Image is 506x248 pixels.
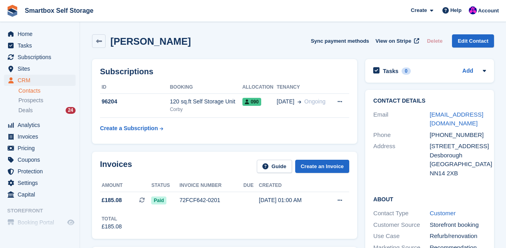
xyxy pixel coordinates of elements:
[411,6,427,14] span: Create
[4,119,76,131] a: menu
[110,36,191,47] h2: [PERSON_NAME]
[430,169,486,178] div: NN14 2XB
[430,160,486,169] div: [GEOGRAPHIC_DATA]
[430,131,486,140] div: [PHONE_NUMBER]
[7,207,80,215] span: Storefront
[462,67,473,76] a: Add
[102,196,122,204] span: £185.08
[304,98,326,105] span: Ongoing
[170,81,242,94] th: Booking
[18,106,76,115] a: Deals 24
[100,160,132,173] h2: Invoices
[4,75,76,86] a: menu
[373,195,486,203] h2: About
[4,63,76,74] a: menu
[469,6,477,14] img: Sam Austin
[18,143,66,154] span: Pricing
[373,98,486,104] h2: Contact Details
[402,67,411,75] div: 0
[102,215,122,222] div: Total
[242,98,261,106] span: 090
[373,232,430,241] div: Use Case
[4,217,76,228] a: menu
[100,67,349,76] h2: Subscriptions
[18,87,76,95] a: Contacts
[18,154,66,165] span: Coupons
[151,179,179,192] th: Status
[4,154,76,165] a: menu
[100,97,170,106] div: 96204
[18,40,66,51] span: Tasks
[18,131,66,142] span: Invoices
[430,210,456,216] a: Customer
[180,196,244,204] div: 72FCF642-0201
[18,189,66,200] span: Capital
[373,131,430,140] div: Phone
[4,52,76,63] a: menu
[259,179,324,192] th: Created
[295,160,350,173] a: Create an Invoice
[6,5,18,17] img: stora-icon-8386f47178a22dfd0bd8f6a31ec36ba5ce8667c1dd55bd0f319d3a0aa187defe.svg
[100,124,158,133] div: Create a Subscription
[102,222,122,231] div: £185.08
[424,34,446,48] button: Delete
[4,143,76,154] a: menu
[22,4,97,17] a: Smartbox Self Storage
[4,177,76,188] a: menu
[4,189,76,200] a: menu
[430,220,486,230] div: Storefront booking
[452,34,494,48] a: Edit Contact
[4,166,76,177] a: menu
[18,217,66,228] span: Booking Portal
[18,63,66,74] span: Sites
[100,121,163,136] a: Create a Subscription
[18,119,66,131] span: Analytics
[373,220,430,230] div: Customer Source
[383,67,398,75] h2: Tasks
[430,142,486,151] div: [STREET_ADDRESS]
[450,6,462,14] span: Help
[4,28,76,40] a: menu
[180,179,244,192] th: Invoice number
[170,106,242,113] div: Corby
[170,97,242,106] div: 120 sq.ft Self Storage Unit
[259,196,324,204] div: [DATE] 01:00 AM
[4,131,76,142] a: menu
[376,37,411,45] span: View on Stripe
[430,111,483,127] a: [EMAIL_ADDRESS][DOMAIN_NAME]
[18,166,66,177] span: Protection
[100,179,151,192] th: Amount
[18,28,66,40] span: Home
[311,34,369,48] button: Sync payment methods
[373,110,430,128] div: Email
[18,97,43,104] span: Prospects
[430,151,486,160] div: Desborough
[151,196,166,204] span: Paid
[100,81,170,94] th: ID
[18,96,76,105] a: Prospects
[277,81,331,94] th: Tenancy
[18,107,33,114] span: Deals
[372,34,421,48] a: View on Stripe
[66,107,76,114] div: 24
[430,232,486,241] div: Refurb/renovation
[373,142,430,178] div: Address
[244,179,259,192] th: Due
[18,75,66,86] span: CRM
[66,218,76,227] a: Preview store
[242,81,277,94] th: Allocation
[18,52,66,63] span: Subscriptions
[4,40,76,51] a: menu
[478,7,499,15] span: Account
[257,160,292,173] a: Guide
[373,209,430,218] div: Contact Type
[277,97,294,106] span: [DATE]
[18,177,66,188] span: Settings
